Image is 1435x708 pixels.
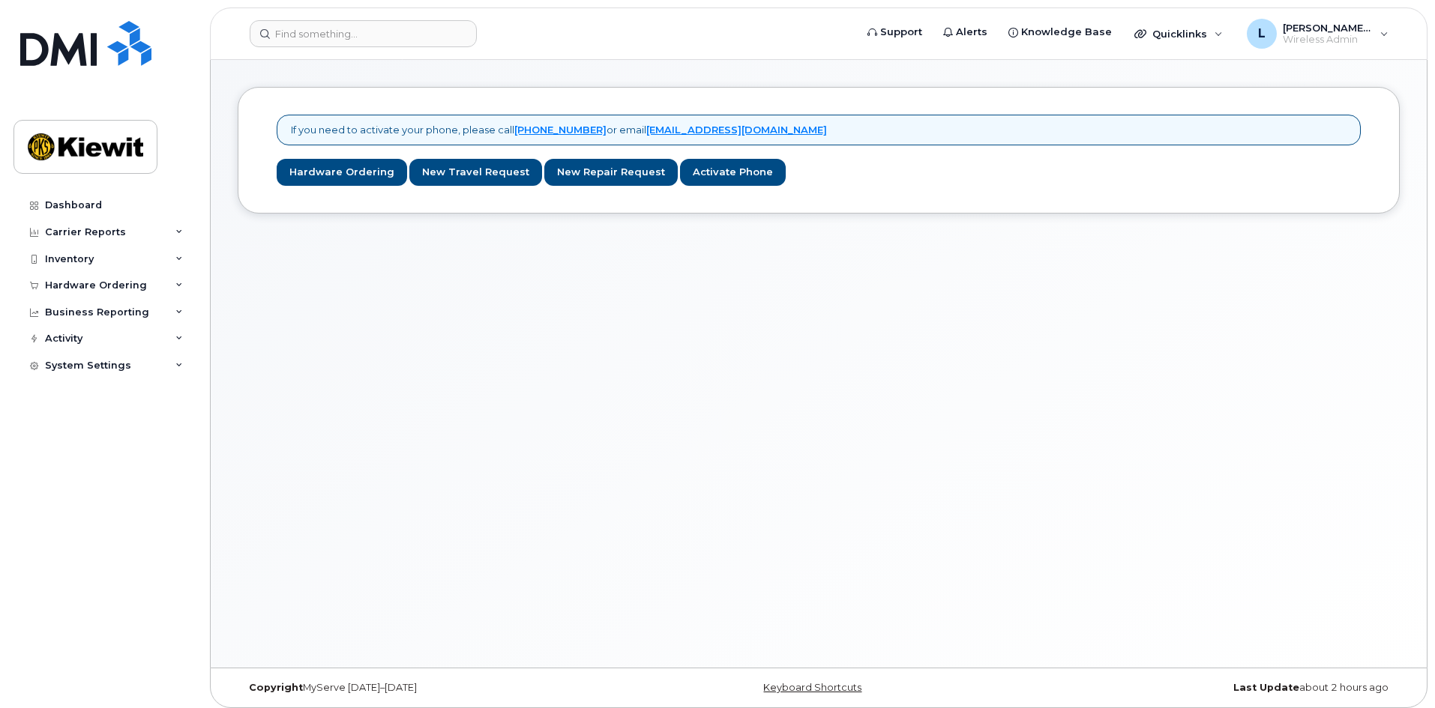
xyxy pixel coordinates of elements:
a: Keyboard Shortcuts [763,682,861,693]
a: [EMAIL_ADDRESS][DOMAIN_NAME] [646,124,827,136]
strong: Copyright [249,682,303,693]
strong: Last Update [1233,682,1299,693]
div: MyServe [DATE]–[DATE] [238,682,625,694]
a: New Repair Request [544,159,678,187]
p: If you need to activate your phone, please call or email [291,123,827,137]
a: New Travel Request [409,159,542,187]
a: Activate Phone [680,159,786,187]
a: Hardware Ordering [277,159,407,187]
div: about 2 hours ago [1012,682,1400,694]
a: [PHONE_NUMBER] [514,124,607,136]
